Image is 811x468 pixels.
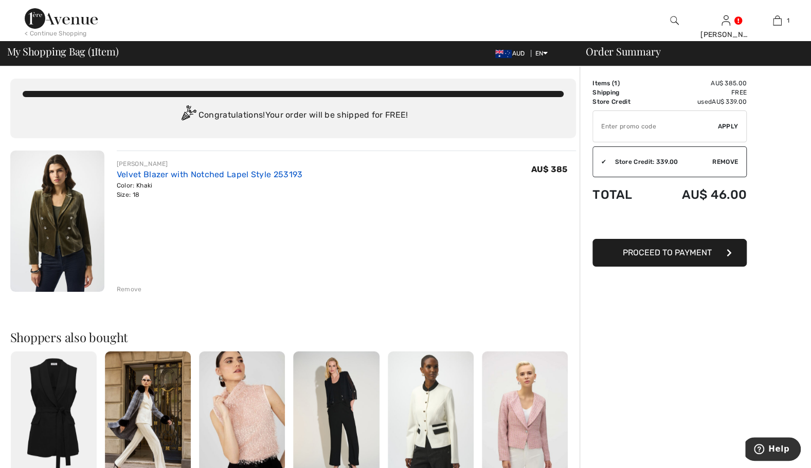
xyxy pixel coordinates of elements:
[592,212,747,235] iframe: PayPal
[25,29,87,38] div: < Continue Shopping
[117,159,303,169] div: [PERSON_NAME]
[700,29,751,40] div: [PERSON_NAME]
[623,248,712,257] span: Proceed to Payment
[651,97,747,106] td: used
[117,285,142,294] div: Remove
[23,105,564,126] div: Congratulations! Your order will be shipped for FREE!
[712,157,738,166] span: Remove
[614,80,617,87] span: 1
[651,79,747,88] td: AU$ 385.00
[712,98,747,105] span: AU$ 339.00
[745,437,801,463] iframe: Opens a widget where you can find more information
[592,79,651,88] td: Items ( )
[535,50,548,57] span: EN
[91,44,95,57] span: 1
[7,46,119,57] span: My Shopping Bag ( Item)
[718,122,738,131] span: Apply
[10,151,104,292] img: Velvet Blazer with Notched Lapel Style 253193
[651,88,747,97] td: Free
[752,14,802,27] a: 1
[592,97,651,106] td: Store Credit
[25,8,98,29] img: 1ère Avenue
[773,14,782,27] img: My Bag
[787,16,789,25] span: 1
[670,14,679,27] img: search the website
[722,14,730,27] img: My Info
[606,157,712,166] div: Store Credit: 339.00
[117,170,303,179] a: Velvet Blazer with Notched Lapel Style 253193
[593,111,718,142] input: Promo code
[495,50,529,57] span: AUD
[722,15,730,25] a: Sign In
[592,239,747,267] button: Proceed to Payment
[531,164,567,174] span: AU$ 385
[495,50,512,58] img: Australian Dollar
[593,157,606,166] div: ✔
[178,105,199,126] img: Congratulation2.svg
[117,181,303,199] div: Color: Khaki Size: 18
[592,88,651,97] td: Shipping
[573,46,805,57] div: Order Summary
[651,177,747,212] td: AU$ 46.00
[592,177,651,212] td: Total
[10,331,576,343] h2: Shoppers also bought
